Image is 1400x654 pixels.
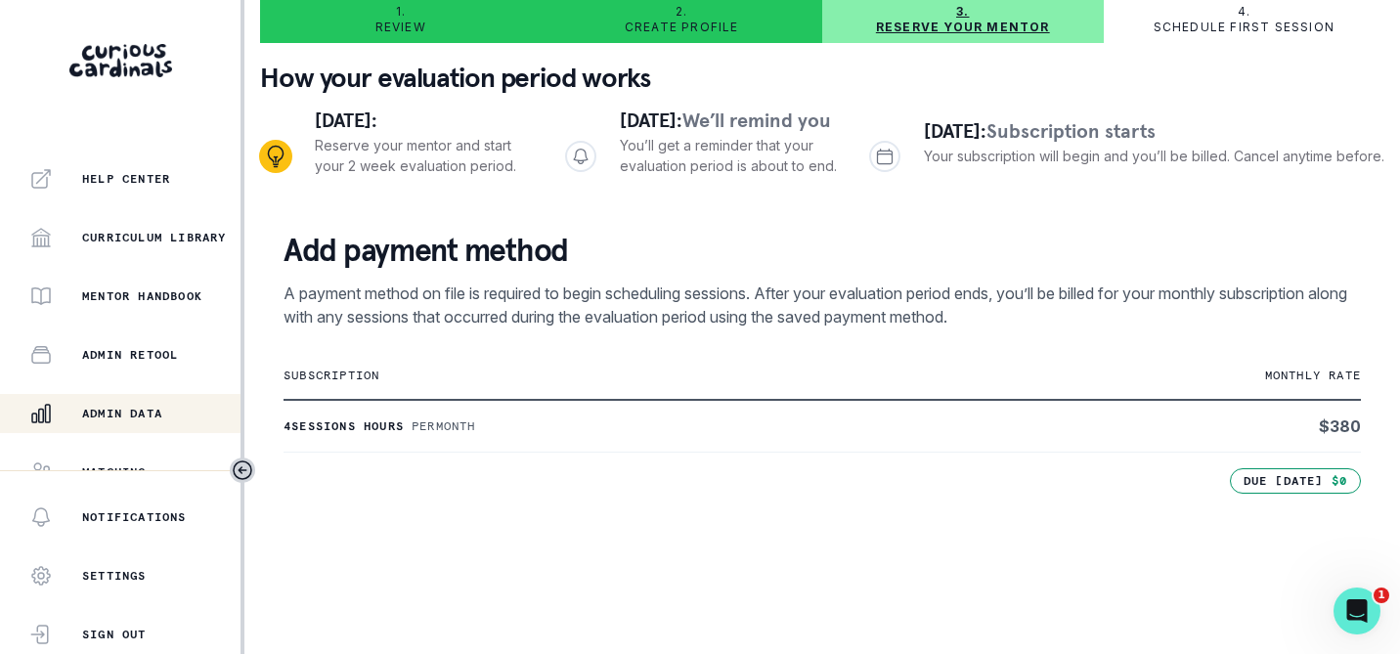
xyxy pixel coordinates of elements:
[1001,368,1361,383] p: monthly rate
[1154,20,1334,35] p: Schedule first session
[1001,400,1361,453] td: $ 380
[1374,588,1389,603] span: 1
[396,4,406,20] p: 1.
[284,418,404,434] p: 4 sessions hours
[876,20,1050,35] p: Reserve your mentor
[412,418,476,434] p: Per month
[375,20,426,35] p: Review
[260,59,1384,98] p: How your evaluation period works
[315,108,377,133] span: [DATE]:
[69,44,172,77] img: Curious Cardinals Logo
[620,135,839,176] p: You’ll get a reminder that your evaluation period is about to end.
[625,20,739,35] p: Create profile
[82,509,187,525] p: Notifications
[82,171,170,187] p: Help Center
[676,4,687,20] p: 2.
[1238,4,1250,20] p: 4.
[284,282,1361,328] p: A payment method on file is required to begin scheduling sessions. After your evaluation period e...
[284,231,1361,270] p: Add payment method
[82,568,147,584] p: Settings
[1332,473,1347,489] p: $0
[284,368,1001,383] p: subscription
[82,464,147,480] p: Matching
[924,146,1384,166] p: Your subscription will begin and you’ll be billed. Cancel anytime before.
[82,627,147,642] p: Sign Out
[82,347,178,363] p: Admin Retool
[1244,473,1324,489] p: Due [DATE]
[1334,588,1380,634] iframe: Intercom live chat
[924,118,986,144] span: [DATE]:
[82,288,202,304] p: Mentor Handbook
[260,106,1384,207] div: Progress
[956,4,969,20] p: 3.
[315,135,534,176] p: Reserve your mentor and start your 2 week evaluation period.
[620,108,682,133] span: [DATE]:
[230,458,255,483] button: Toggle sidebar
[82,230,227,245] p: Curriculum Library
[986,118,1156,144] span: Subscription starts
[682,108,831,133] span: We’ll remind you
[82,406,162,421] p: Admin Data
